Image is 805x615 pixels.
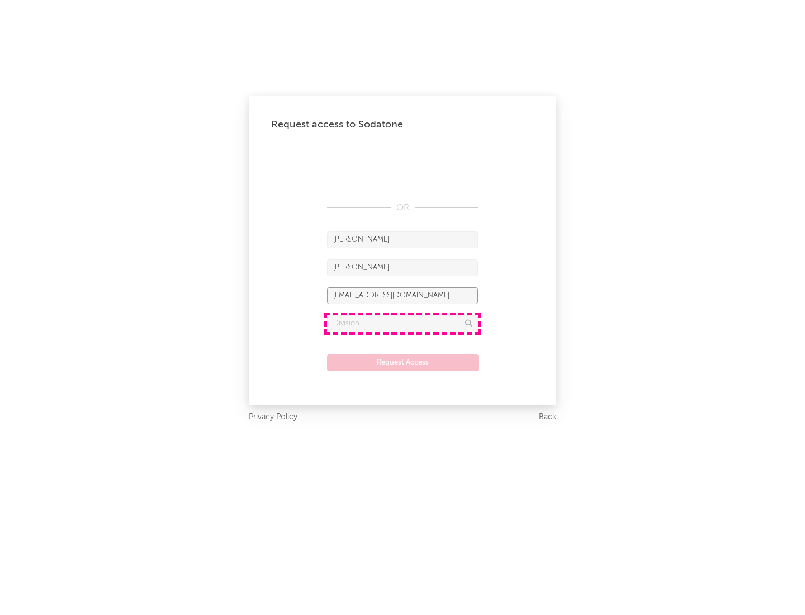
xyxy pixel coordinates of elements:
[327,287,478,304] input: Email
[271,118,534,131] div: Request access to Sodatone
[327,315,478,332] input: Division
[327,259,478,276] input: Last Name
[249,410,297,424] a: Privacy Policy
[327,231,478,248] input: First Name
[539,410,556,424] a: Back
[327,201,478,215] div: OR
[327,354,479,371] button: Request Access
